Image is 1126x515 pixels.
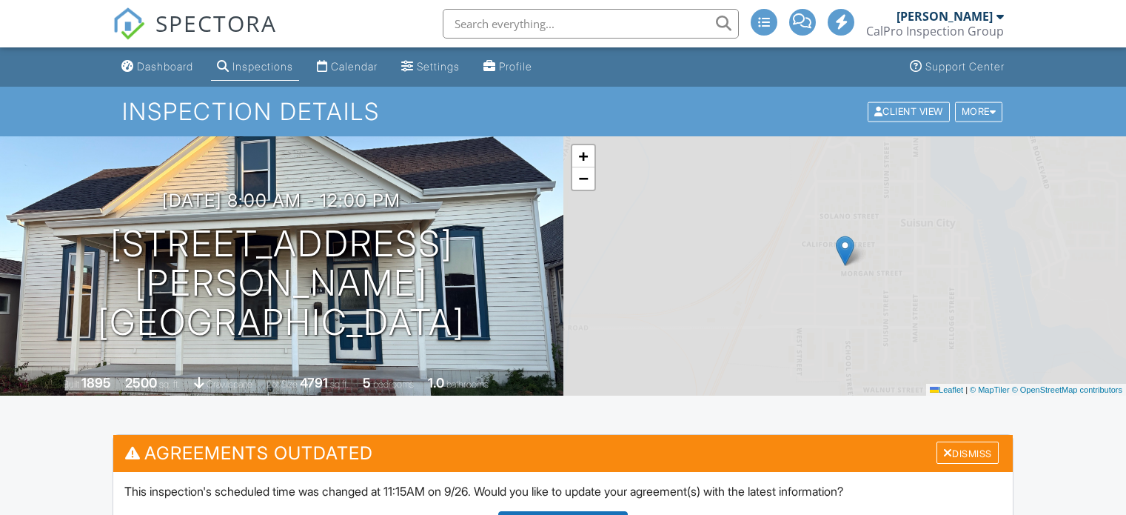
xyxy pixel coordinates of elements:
[897,9,993,24] div: [PERSON_NAME]
[477,53,538,81] a: Profile
[417,60,460,73] div: Settings
[395,53,466,81] a: Settings
[1012,385,1122,394] a: © OpenStreetMap contributors
[373,379,414,390] span: bedrooms
[499,60,532,73] div: Profile
[300,375,328,391] div: 4791
[428,375,444,391] div: 1.0
[267,379,298,390] span: Lot Size
[113,7,145,40] img: The Best Home Inspection Software - Spectora
[836,236,854,266] img: Marker
[866,24,1004,39] div: CalPro Inspection Group
[965,385,968,394] span: |
[331,60,378,73] div: Calendar
[63,379,79,390] span: Built
[363,375,371,391] div: 5
[443,9,739,39] input: Search everything...
[122,99,1004,124] h1: Inspection Details
[578,169,588,187] span: −
[572,167,594,190] a: Zoom out
[81,375,111,391] div: 1895
[572,145,594,167] a: Zoom in
[330,379,349,390] span: sq.ft.
[868,102,950,122] div: Client View
[115,53,199,81] a: Dashboard
[125,375,157,391] div: 2500
[159,379,180,390] span: sq. ft.
[866,105,954,116] a: Client View
[578,147,588,165] span: +
[446,379,489,390] span: bathrooms
[936,442,999,465] div: Dismiss
[930,385,963,394] a: Leaflet
[925,60,1005,73] div: Support Center
[155,7,277,39] span: SPECTORA
[904,53,1011,81] a: Support Center
[113,20,277,51] a: SPECTORA
[211,53,299,81] a: Inspections
[24,225,540,342] h1: [STREET_ADDRESS][PERSON_NAME] [GEOGRAPHIC_DATA]
[311,53,383,81] a: Calendar
[207,379,252,390] span: crawlspace
[955,102,1003,122] div: More
[970,385,1010,394] a: © MapTiler
[162,190,401,210] h3: [DATE] 8:00 am - 12:00 pm
[113,435,1013,471] h3: Agreements Outdated
[232,60,293,73] div: Inspections
[137,60,193,73] div: Dashboard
